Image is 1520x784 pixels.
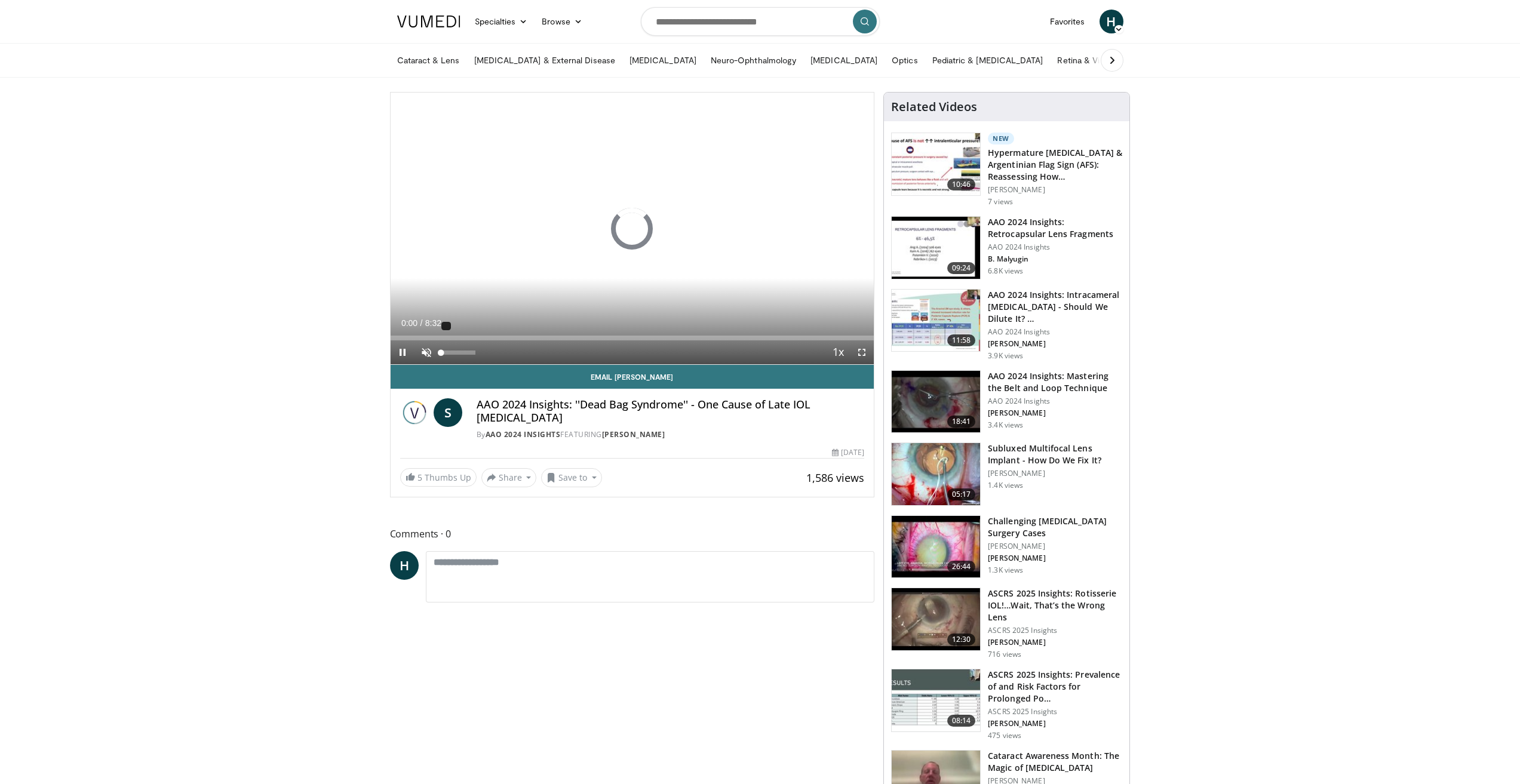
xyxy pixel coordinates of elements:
[390,526,875,542] span: Comments 0
[891,442,1122,506] a: 05:17 Subluxed Multifocal Lens Implant - How Do We Fix It? [PERSON_NAME] 1.4K views
[988,542,1122,551] p: [PERSON_NAME]
[641,7,880,36] input: Search topics, interventions
[477,429,865,440] div: By FEATURING
[414,340,438,364] button: Unmute
[892,133,980,195] img: 40c8dcf9-ac14-45af-8571-bda4a5b229bd.150x105_q85_crop-smart_upscale.jpg
[988,254,1122,264] p: B. Malyugin
[988,707,1122,717] p: ASCRS 2025 Insights
[988,197,1013,207] p: 7 views
[390,551,419,580] a: H
[1043,10,1092,33] a: Favorites
[486,429,561,439] a: AAO 2024 Insights
[988,327,1122,337] p: AAO 2024 Insights
[947,416,976,428] span: 18:41
[988,731,1021,740] p: 475 views
[947,262,976,274] span: 09:24
[988,669,1122,705] h3: ASCRS 2025 Insights: Prevalence of and Risk Factors for Prolonged Po…
[988,650,1021,659] p: 716 views
[891,289,1122,361] a: 11:58 AAO 2024 Insights: Intracameral [MEDICAL_DATA] - Should We Dilute It? … AAO 2024 Insights [...
[467,48,622,72] a: [MEDICAL_DATA] & External Disease
[947,634,976,645] span: 12:30
[434,398,462,427] a: S
[925,48,1051,72] a: Pediatric & [MEDICAL_DATA]
[988,133,1014,144] p: New
[988,147,1122,183] h3: Hypermature [MEDICAL_DATA] & Argentinian Flag Sign (AFS): Reassessing How…
[891,370,1122,433] a: 18:41 AAO 2024 Insights: Mastering the Belt and Loop Technique AAO 2024 Insights [PERSON_NAME] 3....
[891,100,977,114] h4: Related Videos
[988,481,1023,490] p: 1.4K views
[391,365,874,389] a: Email [PERSON_NAME]
[704,48,803,72] a: Neuro-Ophthalmology
[988,626,1122,635] p: ASCRS 2025 Insights
[947,334,976,346] span: 11:58
[441,351,475,355] div: Volume Level
[425,318,441,328] span: 8:32
[420,318,423,328] span: /
[947,179,976,190] span: 10:46
[988,442,1122,466] h3: Subluxed Multifocal Lens Implant - How Do We Fix It?
[891,133,1122,207] a: 10:46 New Hypermature [MEDICAL_DATA] & Argentinian Flag Sign (AFS): Reassessing How… [PERSON_NAME...
[417,472,422,483] span: 5
[947,715,976,727] span: 08:14
[988,266,1023,276] p: 6.8K views
[988,396,1122,406] p: AAO 2024 Insights
[891,216,1122,279] a: 09:24 AAO 2024 Insights: Retrocapsular Lens Fragments AAO 2024 Insights B. Malyugin 6.8K views
[391,336,874,340] div: Progress Bar
[988,638,1122,647] p: [PERSON_NAME]
[850,340,874,364] button: Fullscreen
[988,719,1122,728] p: [PERSON_NAME]
[468,10,535,33] a: Specialties
[397,16,460,27] img: VuMedi Logo
[988,185,1122,195] p: [PERSON_NAME]
[535,10,589,33] a: Browse
[891,515,1122,579] a: 26:44 Challenging [MEDICAL_DATA] Surgery Cases [PERSON_NAME] [PERSON_NAME] 1.3K views
[832,447,864,458] div: [DATE]
[892,669,980,731] img: d661252d-5e2b-443c-881f-9256f2a4ede9.150x105_q85_crop-smart_upscale.jpg
[988,289,1122,325] h3: AAO 2024 Insights: Intracameral [MEDICAL_DATA] - Should We Dilute It? …
[947,561,976,573] span: 26:44
[400,398,429,427] img: AAO 2024 Insights
[947,488,976,500] span: 05:17
[622,48,704,72] a: [MEDICAL_DATA]
[390,48,467,72] a: Cataract & Lens
[477,398,865,424] h4: AAO 2024 Insights: ''Dead Bag Syndrome'' - One Cause of Late IOL [MEDICAL_DATA]
[988,370,1122,394] h3: AAO 2024 Insights: Mastering the Belt and Loop Technique
[481,468,537,487] button: Share
[988,515,1122,539] h3: Challenging [MEDICAL_DATA] Surgery Cases
[891,588,1122,659] a: 12:30 ASCRS 2025 Insights: Rotisserie IOL!…Wait, That’s the Wrong Lens ASCRS 2025 Insights [PERSO...
[1100,10,1123,33] a: H
[892,371,980,433] img: 22a3a3a3-03de-4b31-bd81-a17540334f4a.150x105_q85_crop-smart_upscale.jpg
[988,420,1023,430] p: 3.4K views
[826,340,850,364] button: Playback Rate
[391,93,874,365] video-js: Video Player
[892,290,980,352] img: de733f49-b136-4bdc-9e00-4021288efeb7.150x105_q85_crop-smart_upscale.jpg
[988,339,1122,349] p: [PERSON_NAME]
[892,443,980,505] img: 3fc25be6-574f-41c0-96b9-b0d00904b018.150x105_q85_crop-smart_upscale.jpg
[892,217,980,279] img: 01f52a5c-6a53-4eb2-8a1d-dad0d168ea80.150x105_q85_crop-smart_upscale.jpg
[806,471,864,485] span: 1,586 views
[988,565,1023,575] p: 1.3K views
[602,429,665,439] a: [PERSON_NAME]
[400,468,477,487] a: 5 Thumbs Up
[988,242,1122,252] p: AAO 2024 Insights
[885,48,925,72] a: Optics
[541,468,602,487] button: Save to
[988,588,1122,623] h3: ASCRS 2025 Insights: Rotisserie IOL!…Wait, That’s the Wrong Lens
[391,340,414,364] button: Pause
[988,351,1023,361] p: 3.9K views
[1050,48,1131,72] a: Retina & Vitreous
[892,588,980,650] img: 5ae980af-743c-4d96-b653-dad8d2e81d53.150x105_q85_crop-smart_upscale.jpg
[988,216,1122,240] h3: AAO 2024 Insights: Retrocapsular Lens Fragments
[988,750,1122,774] h3: Cataract Awareness Month: The Magic of [MEDICAL_DATA]
[891,669,1122,740] a: 08:14 ASCRS 2025 Insights: Prevalence of and Risk Factors for Prolonged Po… ASCRS 2025 Insights [...
[988,469,1122,478] p: [PERSON_NAME]
[892,516,980,578] img: 05a6f048-9eed-46a7-93e1-844e43fc910c.150x105_q85_crop-smart_upscale.jpg
[803,48,885,72] a: [MEDICAL_DATA]
[401,318,417,328] span: 0:00
[988,554,1122,563] p: [PERSON_NAME]
[988,408,1122,418] p: [PERSON_NAME]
